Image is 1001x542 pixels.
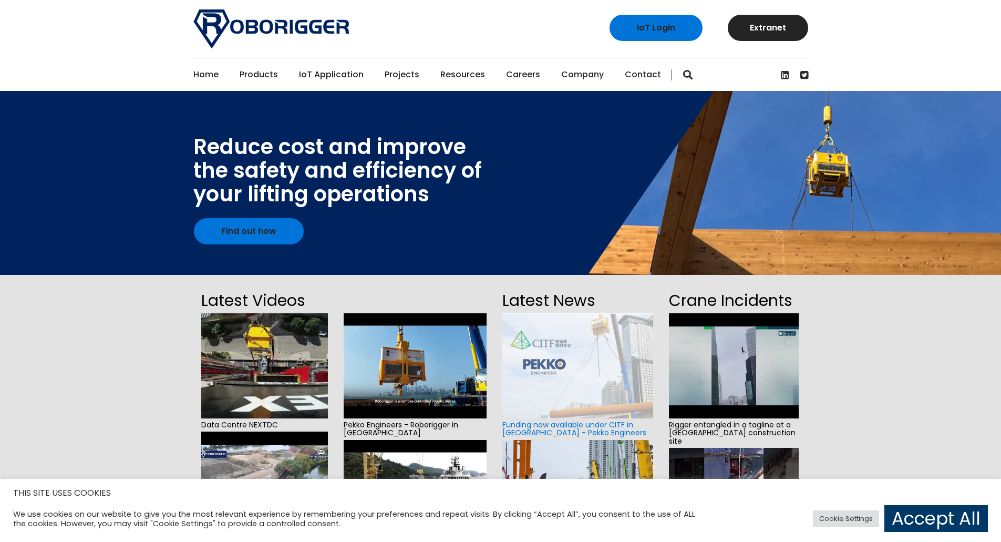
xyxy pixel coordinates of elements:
span: Pekko Engineers - Roborigger in [GEOGRAPHIC_DATA] [344,418,487,440]
a: Accept All [884,505,988,532]
a: Funding now available under CITF in [GEOGRAPHIC_DATA] - Pekko Engineers [502,420,646,438]
div: We use cookies on our website to give you the most relevant experience by remembering your prefer... [13,509,696,528]
a: Cookie Settings [813,510,879,527]
img: hqdefault.jpg [201,432,328,537]
a: IoT Login [610,15,703,41]
a: Projects [385,58,419,91]
h2: Latest News [502,288,653,313]
a: Careers [506,58,540,91]
img: hqdefault.jpg [344,313,487,418]
a: Home [193,58,219,91]
img: hqdefault.jpg [201,313,328,418]
a: Contact [625,58,661,91]
a: Find out how [194,218,304,244]
a: Resources [440,58,485,91]
h5: THIS SITE USES COOKIES [13,486,988,500]
a: Company [561,58,604,91]
a: Extranet [728,15,808,41]
img: Roborigger [193,9,349,48]
h2: Crane Incidents [669,288,799,313]
div: Reduce cost and improve the safety and efficiency of your lifting operations [193,135,482,206]
h2: Latest Videos [201,288,328,313]
img: hqdefault.jpg [669,313,799,418]
span: Rigger entangled in a tagline at a [GEOGRAPHIC_DATA] construction site [669,418,799,448]
a: IoT Application [299,58,364,91]
a: Products [240,58,278,91]
span: Data Centre NEXTDC [201,418,328,432]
